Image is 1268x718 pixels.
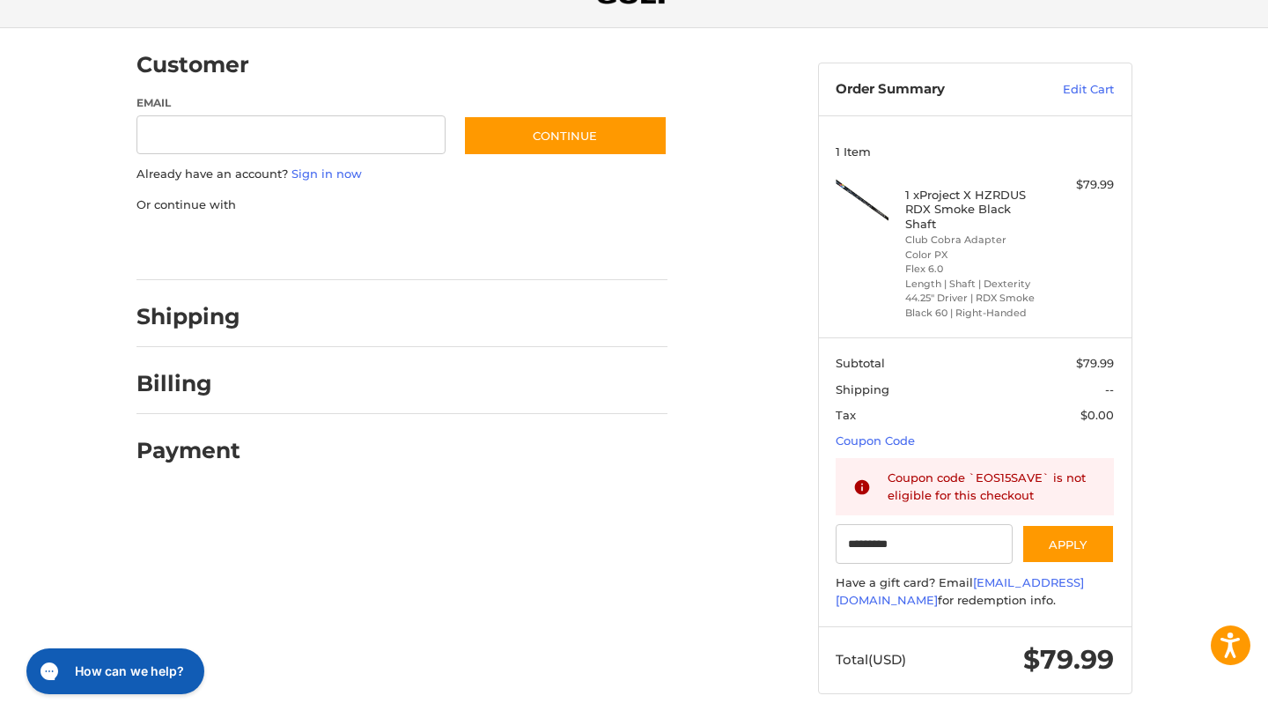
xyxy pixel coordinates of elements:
[280,231,412,263] iframe: PayPal-paylater
[836,575,1084,607] a: [EMAIL_ADDRESS][DOMAIN_NAME]
[836,382,889,396] span: Shipping
[136,95,446,111] label: Email
[905,188,1040,231] h4: 1 x Project X HZRDUS RDX Smoke Black Shaft
[1076,356,1114,370] span: $79.99
[1044,176,1114,194] div: $79.99
[836,81,1025,99] h3: Order Summary
[905,233,1040,248] li: Club Cobra Adapter
[130,231,262,263] iframe: PayPal-paypal
[888,470,1097,504] div: Coupon code `EOS15SAVE` is not eligible for this checkout
[836,408,856,422] span: Tax
[136,303,240,330] h2: Shipping
[836,356,885,370] span: Subtotal
[905,262,1040,277] li: Flex 6.0
[136,370,240,397] h2: Billing
[136,166,667,183] p: Already have an account?
[836,524,1013,564] input: Gift Certificate or Coupon Code
[429,231,561,263] iframe: PayPal-venmo
[905,277,1040,321] li: Length | Shaft | Dexterity 44.25" Driver | RDX Smoke Black 60 | Right-Handed
[1080,408,1114,422] span: $0.00
[836,433,915,448] a: Coupon Code
[1023,643,1114,676] span: $79.99
[136,437,240,464] h2: Payment
[463,115,667,156] button: Continue
[836,144,1114,159] h3: 1 Item
[1105,382,1114,396] span: --
[836,651,906,668] span: Total (USD)
[136,196,667,214] p: Or continue with
[136,51,249,78] h2: Customer
[1021,524,1115,564] button: Apply
[18,642,210,700] iframe: Gorgias live chat messenger
[291,167,362,181] a: Sign in now
[836,574,1114,609] div: Have a gift card? Email for redemption info.
[905,248,1040,263] li: Color PX
[1025,81,1114,99] a: Edit Cart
